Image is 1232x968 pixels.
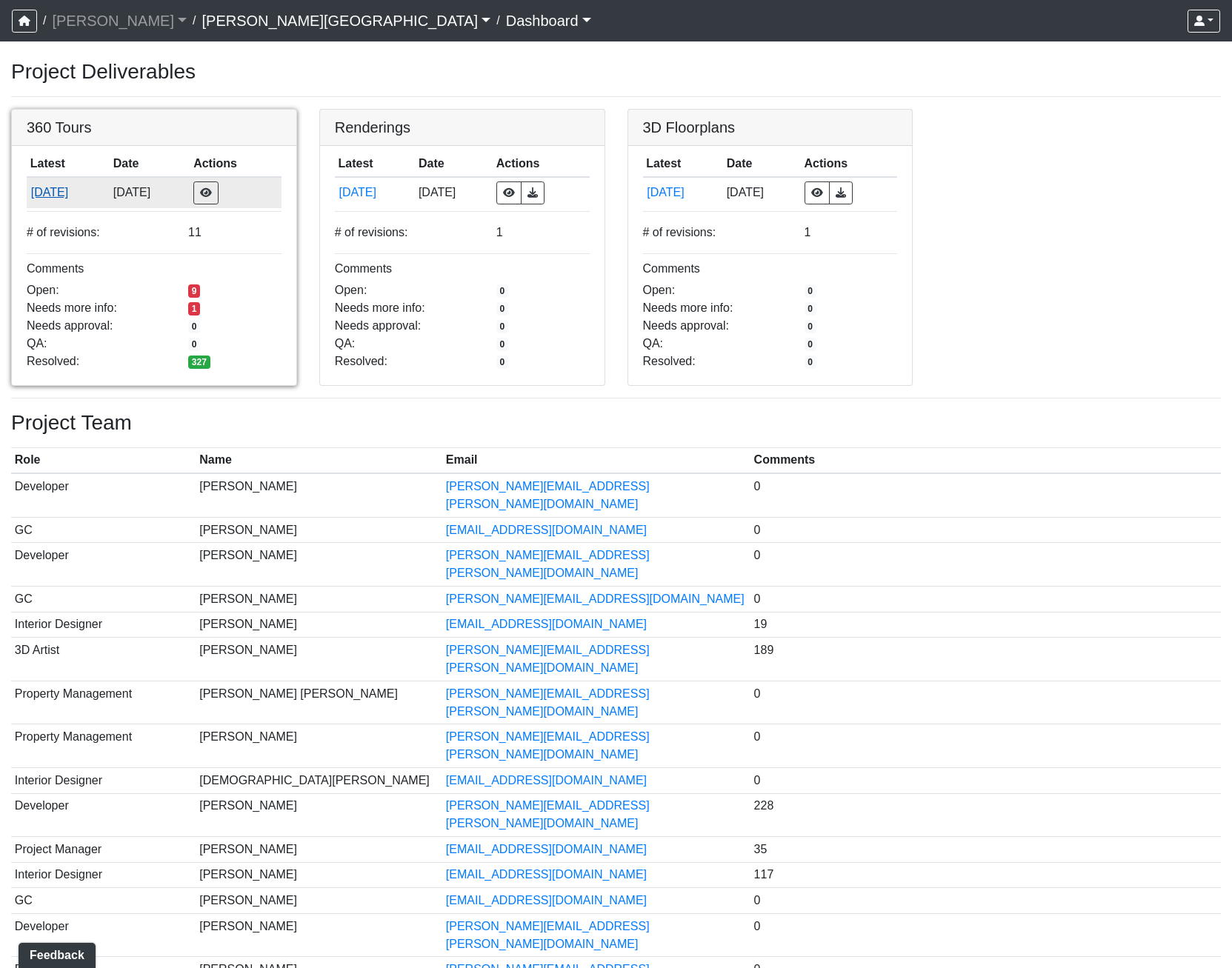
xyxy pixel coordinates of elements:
td: Interior Designer [11,862,196,888]
td: 0 [750,888,1221,914]
td: 0 [750,767,1221,793]
td: Property Management [11,724,196,768]
td: 3D Artist [11,638,196,681]
td: 228 [750,793,1221,837]
td: Developer [11,913,196,957]
button: [DATE] [646,183,719,202]
a: Dashboard [506,6,591,36]
td: [PERSON_NAME] [196,638,442,681]
td: [PERSON_NAME] [196,586,442,612]
button: [DATE] [339,183,412,202]
td: 19 [750,612,1221,638]
td: fzcy8kXHbzMa4Uub1XsNdB [335,177,415,208]
a: [PERSON_NAME][EMAIL_ADDRESS][PERSON_NAME][DOMAIN_NAME] [446,730,650,761]
a: [EMAIL_ADDRESS][DOMAIN_NAME] [446,868,647,881]
a: [EMAIL_ADDRESS][DOMAIN_NAME] [446,774,647,787]
a: [PERSON_NAME] [52,6,187,36]
span: / [187,6,202,36]
a: [PERSON_NAME][GEOGRAPHIC_DATA] [202,6,490,36]
a: [EMAIL_ADDRESS][DOMAIN_NAME] [446,618,647,630]
iframe: Ybug feedback widget [11,938,99,968]
td: 117 [750,862,1221,888]
td: GC [11,888,196,914]
td: [PERSON_NAME] [196,913,442,957]
td: [PERSON_NAME] [PERSON_NAME] [196,681,442,724]
h3: Project Team [11,410,1221,435]
h3: Project Deliverables [11,59,1221,84]
td: sndUuGPsUkcLAeJy7fM1d7 [27,177,110,208]
td: [DEMOGRAPHIC_DATA][PERSON_NAME] [196,767,442,793]
td: 0 [750,724,1221,768]
button: [DATE] [30,183,106,202]
span: / [490,6,505,36]
td: [PERSON_NAME] [196,612,442,638]
td: 0 [750,543,1221,587]
td: Interior Designer [11,767,196,793]
th: Comments [750,448,1221,474]
td: Property Management [11,681,196,724]
a: [EMAIL_ADDRESS][DOMAIN_NAME] [446,524,647,536]
td: 0 [750,681,1221,724]
td: [PERSON_NAME] [196,517,442,543]
a: [EMAIL_ADDRESS][DOMAIN_NAME] [446,894,647,907]
td: Interior Designer [11,612,196,638]
a: [PERSON_NAME][EMAIL_ADDRESS][PERSON_NAME][DOMAIN_NAME] [446,799,650,830]
a: [EMAIL_ADDRESS][DOMAIN_NAME] [446,843,647,855]
a: [PERSON_NAME][EMAIL_ADDRESS][PERSON_NAME][DOMAIN_NAME] [446,480,650,510]
td: Developer [11,793,196,837]
td: GC [11,586,196,612]
th: Email [442,448,750,474]
td: Developer [11,543,196,587]
td: Developer [11,473,196,517]
td: 0 [750,517,1221,543]
td: Project Manager [11,837,196,863]
th: Name [196,448,442,474]
td: otViMk1MQurvXFAFx4N9zg [643,177,723,208]
td: 0 [750,586,1221,612]
td: [PERSON_NAME] [196,888,442,914]
td: 0 [750,913,1221,957]
a: [PERSON_NAME][EMAIL_ADDRESS][PERSON_NAME][DOMAIN_NAME] [446,687,650,718]
td: 35 [750,837,1221,863]
a: [PERSON_NAME][EMAIL_ADDRESS][PERSON_NAME][DOMAIN_NAME] [446,549,650,579]
td: [PERSON_NAME] [196,793,442,837]
span: / [37,6,52,36]
a: [PERSON_NAME][EMAIL_ADDRESS][PERSON_NAME][DOMAIN_NAME] [446,644,650,674]
td: [PERSON_NAME] [196,862,442,888]
a: [PERSON_NAME][EMAIL_ADDRESS][PERSON_NAME][DOMAIN_NAME] [446,920,650,950]
td: [PERSON_NAME] [196,724,442,768]
td: 0 [750,473,1221,517]
td: 189 [750,638,1221,681]
td: GC [11,517,196,543]
td: [PERSON_NAME] [196,473,442,517]
td: [PERSON_NAME] [196,543,442,587]
td: [PERSON_NAME] [196,837,442,863]
a: [PERSON_NAME][EMAIL_ADDRESS][DOMAIN_NAME] [446,593,745,605]
th: Role [11,448,196,474]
